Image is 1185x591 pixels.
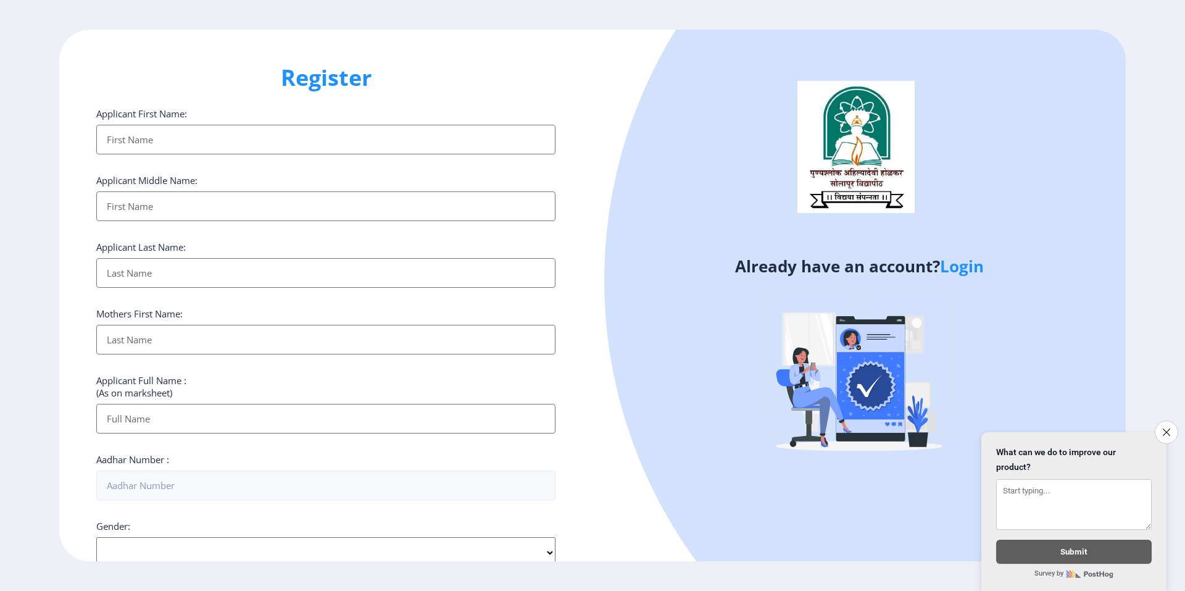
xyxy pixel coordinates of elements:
label: Applicant Full Name : (As on marksheet) [96,374,186,399]
img: Verified-rafiki.svg [751,266,967,482]
label: Applicant Last Name: [96,241,186,253]
label: Gender: [96,520,130,532]
input: Aadhar Number [96,471,555,500]
a: Login [940,255,984,277]
input: Full Name [96,404,555,434]
input: First Name [96,191,555,221]
label: Mothers First Name: [96,308,183,320]
h4: Already have an account? [602,256,1116,276]
input: Last Name [96,258,555,288]
input: First Name [96,125,555,154]
input: Last Name [96,325,555,354]
h1: Register [96,63,555,93]
label: Applicant First Name: [96,107,187,120]
img: logo [797,81,915,213]
label: Aadhar Number : [96,453,169,466]
label: Applicant Middle Name: [96,174,197,187]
